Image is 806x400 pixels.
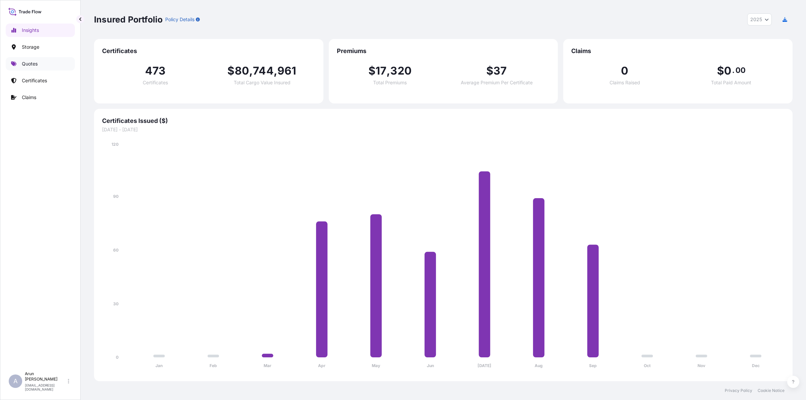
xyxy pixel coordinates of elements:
tspan: [DATE] [478,363,491,368]
tspan: Sep [589,363,597,368]
tspan: Jan [155,363,163,368]
tspan: Feb [210,363,217,368]
p: Storage [22,44,39,50]
tspan: Dec [752,363,760,368]
tspan: Aug [535,363,543,368]
span: $ [368,65,375,76]
p: Arun [PERSON_NAME] [25,371,66,382]
span: 0 [621,65,628,76]
span: Premiums [337,47,550,55]
tspan: Mar [264,363,271,368]
a: Certificates [6,74,75,87]
span: Certificates [102,47,315,55]
a: Claims [6,91,75,104]
p: Claims [22,94,36,101]
span: 37 [493,65,507,76]
span: 320 [390,65,412,76]
tspan: Apr [318,363,325,368]
span: $ [717,65,724,76]
span: , [274,65,277,76]
span: Claims [571,47,785,55]
span: Claims Raised [610,80,640,85]
span: . [732,68,734,73]
tspan: Nov [698,363,706,368]
tspan: May [372,363,380,368]
tspan: Jun [427,363,434,368]
span: Average Premium Per Certificate [461,80,533,85]
a: Privacy Policy [725,388,752,393]
p: [EMAIL_ADDRESS][DOMAIN_NAME] [25,383,66,391]
span: 2025 [750,16,762,23]
a: Insights [6,24,75,37]
span: A [13,378,17,385]
a: Storage [6,40,75,54]
span: 17 [375,65,387,76]
span: 744 [253,65,274,76]
span: 473 [145,65,166,76]
span: [DATE] - [DATE] [102,126,785,133]
span: 00 [735,68,746,73]
p: Insights [22,27,39,34]
tspan: 30 [113,301,119,306]
span: Total Premiums [373,80,407,85]
tspan: 60 [113,248,119,253]
tspan: 120 [111,142,119,147]
span: Certificates Issued ($) [102,117,785,125]
span: $ [227,65,234,76]
tspan: 90 [113,194,119,199]
span: , [387,65,390,76]
tspan: 0 [116,355,119,360]
a: Cookie Notice [758,388,785,393]
span: 0 [724,65,731,76]
p: Certificates [22,77,47,84]
span: Certificates [143,80,168,85]
button: Year Selector [747,13,772,26]
p: Quotes [22,60,38,67]
p: Insured Portfolio [94,14,163,25]
span: $ [486,65,493,76]
span: Total Paid Amount [711,80,751,85]
span: , [249,65,253,76]
p: Policy Details [165,16,194,23]
tspan: Oct [644,363,651,368]
span: 80 [235,65,249,76]
a: Quotes [6,57,75,71]
span: 961 [277,65,297,76]
span: Total Cargo Value Insured [234,80,290,85]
